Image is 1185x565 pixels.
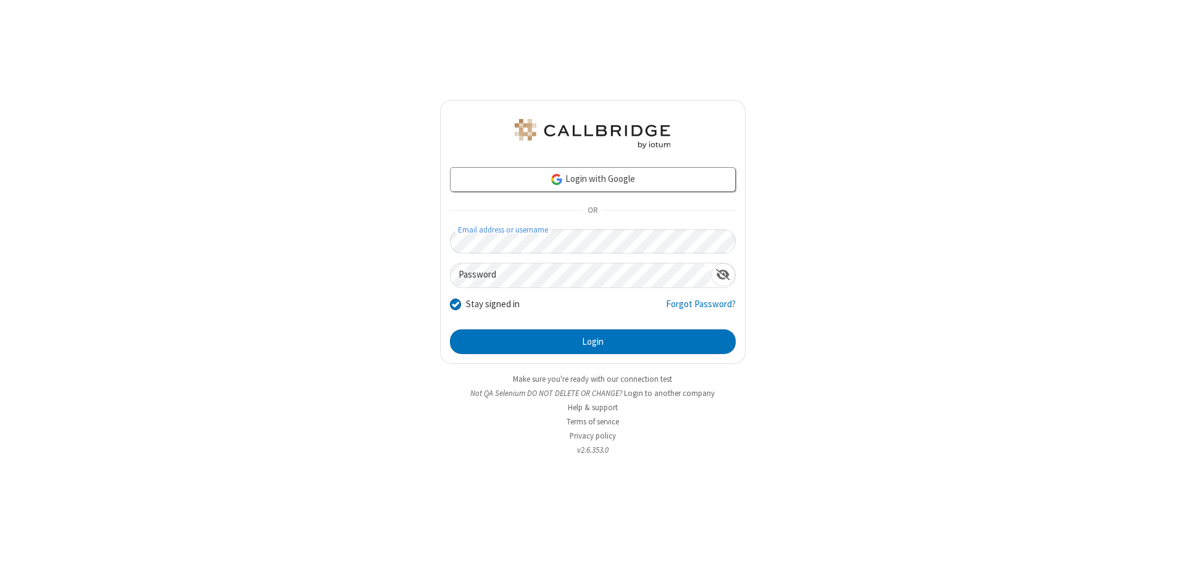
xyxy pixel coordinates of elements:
a: Login with Google [450,167,736,192]
label: Stay signed in [466,297,520,311]
span: OR [583,202,602,220]
a: Help & support [568,402,618,413]
img: QA Selenium DO NOT DELETE OR CHANGE [512,119,673,149]
img: google-icon.png [550,173,563,186]
a: Make sure you're ready with our connection test [513,374,672,384]
input: Email address or username [450,229,736,254]
a: Terms of service [567,416,619,427]
li: v2.6.353.0 [440,444,746,456]
a: Privacy policy [570,431,616,441]
button: Login to another company [624,387,715,399]
li: Not QA Selenium DO NOT DELETE OR CHANGE? [440,387,746,399]
div: Show password [711,263,735,286]
button: Login [450,329,736,354]
a: Forgot Password? [666,297,736,321]
input: Password [451,263,711,287]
